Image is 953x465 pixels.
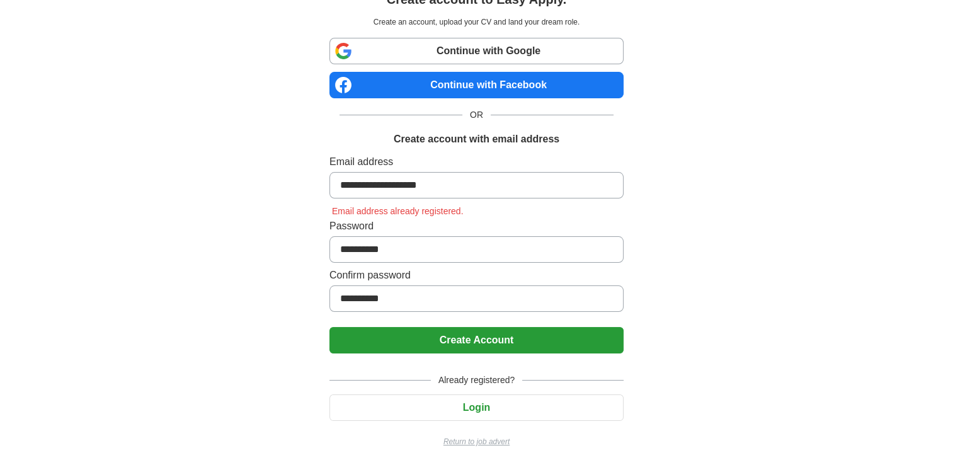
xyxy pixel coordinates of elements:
[329,394,624,421] button: Login
[329,38,624,64] a: Continue with Google
[329,436,624,447] a: Return to job advert
[332,16,621,28] p: Create an account, upload your CV and land your dream role.
[462,108,491,122] span: OR
[329,327,624,353] button: Create Account
[329,219,624,234] label: Password
[329,206,466,216] span: Email address already registered.
[329,72,624,98] a: Continue with Facebook
[329,268,624,283] label: Confirm password
[394,132,559,147] h1: Create account with email address
[329,402,624,413] a: Login
[431,374,522,387] span: Already registered?
[329,154,624,169] label: Email address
